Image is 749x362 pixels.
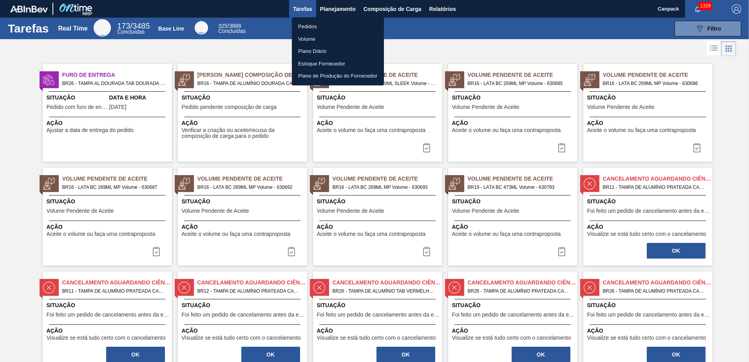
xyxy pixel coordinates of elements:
a: Pedidos [292,20,384,33]
a: Plano de Produção do Fornecedor [292,70,384,82]
a: Volume [292,33,384,45]
a: Estoque Fornecedor [292,58,384,70]
a: Plano Diário [292,45,384,58]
